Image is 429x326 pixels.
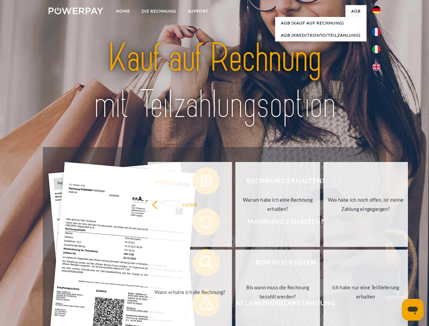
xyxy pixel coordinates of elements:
div: Was habe ich noch offen, ist meine Zahlung eingegangen? [327,195,404,214]
img: fr [372,28,380,36]
div: Bis wann muss die Rechnung bezahlt werden? [239,283,316,301]
img: title-powerpay_de.svg [65,33,364,130]
iframe: Schaltfläche zum Öffnen des Messaging-Fensters [402,299,424,321]
div: Warum habe ich eine Rechnung erhalten? [239,195,316,214]
a: agb [345,5,367,17]
a: Home [110,5,136,17]
img: de [372,6,380,14]
img: it [372,45,380,53]
img: en [372,63,380,71]
div: zurück [152,200,228,209]
img: logo-powerpay-white.svg [49,7,103,14]
a: AGB (Kreditkonto/Teilzahlung) [275,29,367,41]
a: SUPPORT [182,5,214,17]
div: Ich habe nur eine Teillieferung erhalten [327,283,404,301]
a: DIE RECHNUNG [136,5,182,17]
div: Wann erhalte ich die Rechnung? [152,287,228,296]
a: AGB (Kauf auf Rechnung) [275,17,367,29]
a: Was habe ich noch offen, ist meine Zahlung eingegangen? [323,162,408,247]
